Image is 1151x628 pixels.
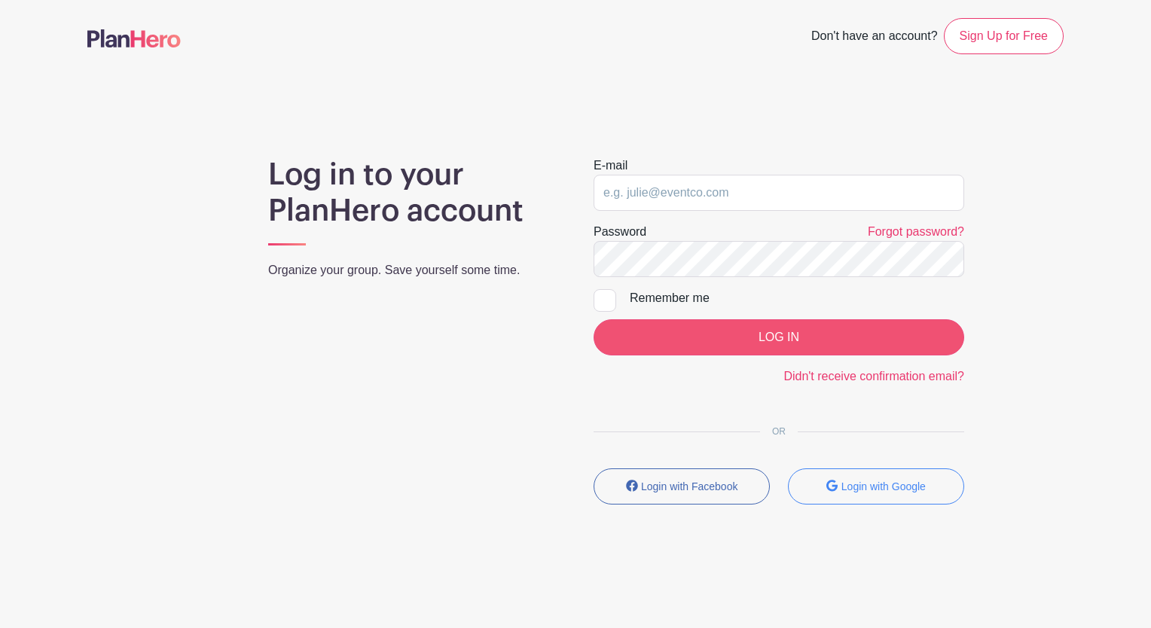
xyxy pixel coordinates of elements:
p: Organize your group. Save yourself some time. [268,261,557,279]
a: Didn't receive confirmation email? [783,370,964,383]
span: Don't have an account? [811,21,938,54]
img: logo-507f7623f17ff9eddc593b1ce0a138ce2505c220e1c5a4e2b4648c50719b7d32.svg [87,29,181,47]
small: Login with Facebook [641,480,737,492]
div: Remember me [630,289,964,307]
label: Password [594,223,646,241]
input: LOG IN [594,319,964,355]
span: OR [760,426,798,437]
h1: Log in to your PlanHero account [268,157,557,229]
label: E-mail [594,157,627,175]
button: Login with Google [788,468,964,505]
a: Forgot password? [868,225,964,238]
input: e.g. julie@eventco.com [594,175,964,211]
a: Sign Up for Free [944,18,1064,54]
button: Login with Facebook [594,468,770,505]
small: Login with Google [841,480,926,492]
